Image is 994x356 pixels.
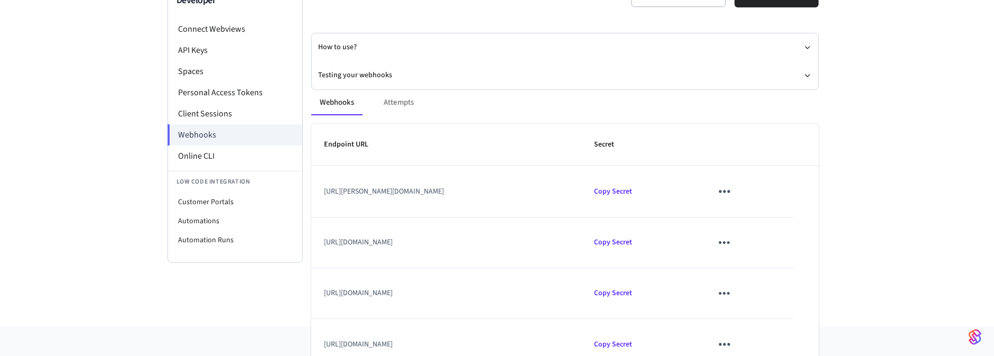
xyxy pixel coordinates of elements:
li: Personal Access Tokens [168,82,302,103]
button: How to use? [318,33,812,61]
td: [URL][PERSON_NAME][DOMAIN_NAME] [311,166,581,217]
span: Copied! [594,237,632,248]
span: Copied! [594,288,632,298]
span: Copied! [594,339,632,350]
button: Webhooks [311,90,363,115]
img: SeamLogoGradient.69752ec5.svg [969,328,981,345]
div: ant example [311,90,819,115]
span: Endpoint URL [324,136,382,153]
td: [URL][DOMAIN_NAME] [311,217,581,268]
li: Automation Runs [168,231,302,250]
li: Client Sessions [168,103,302,124]
li: Automations [168,212,302,231]
li: Customer Portals [168,193,302,212]
li: Low Code Integration [168,171,302,193]
td: [URL][DOMAIN_NAME] [311,268,581,319]
button: Testing your webhooks [318,61,812,89]
li: API Keys [168,40,302,61]
li: Spaces [168,61,302,82]
li: Online CLI [168,145,302,167]
li: Webhooks [168,124,302,145]
span: Copied! [594,186,632,197]
span: Secret [594,136,628,153]
li: Connect Webviews [168,19,302,40]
